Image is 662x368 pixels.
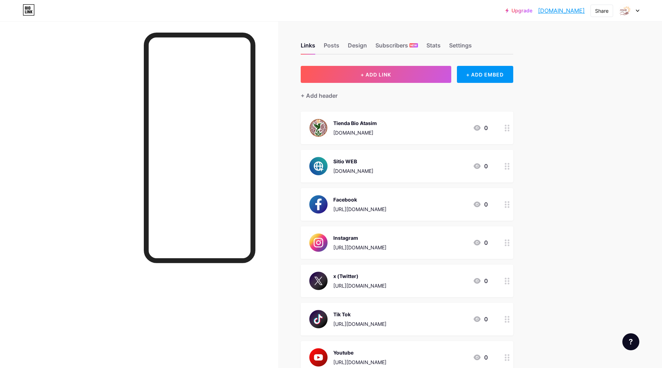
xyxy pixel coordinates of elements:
img: Instagram [309,233,328,252]
span: + ADD LINK [361,72,391,78]
span: NEW [410,43,417,47]
div: 0 [473,353,488,362]
div: [URL][DOMAIN_NAME] [333,244,386,251]
div: + Add header [301,91,338,100]
div: 0 [473,124,488,132]
div: Youtube [333,349,386,356]
div: + ADD EMBED [457,66,513,83]
div: Tienda Bio Atasim [333,119,377,127]
div: [DOMAIN_NAME] [333,167,373,175]
div: Links [301,41,315,54]
div: Facebook [333,196,386,203]
img: x (Twitter) [309,272,328,290]
img: Sitio WEB [309,157,328,175]
div: [URL][DOMAIN_NAME] [333,358,386,366]
a: [DOMAIN_NAME] [538,6,585,15]
div: Sitio WEB [333,158,373,165]
div: 0 [473,238,488,247]
div: Instagram [333,234,386,242]
div: Posts [324,41,339,54]
div: [URL][DOMAIN_NAME] [333,205,386,213]
div: [URL][DOMAIN_NAME] [333,282,386,289]
div: 0 [473,162,488,170]
button: + ADD LINK [301,66,451,83]
img: Tik Tok [309,310,328,328]
div: Design [348,41,367,54]
div: Settings [449,41,472,54]
div: Stats [426,41,441,54]
a: Upgrade [505,8,532,13]
div: x (Twitter) [333,272,386,280]
div: Share [595,7,609,15]
img: fundacionatasim [618,4,632,17]
div: [DOMAIN_NAME] [333,129,377,136]
div: 0 [473,200,488,209]
img: Tienda Bio Atasim [309,119,328,137]
div: 0 [473,277,488,285]
img: Facebook [309,195,328,214]
div: [URL][DOMAIN_NAME] [333,320,386,328]
div: Subscribers [375,41,418,54]
img: Youtube [309,348,328,367]
div: 0 [473,315,488,323]
div: Tik Tok [333,311,386,318]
